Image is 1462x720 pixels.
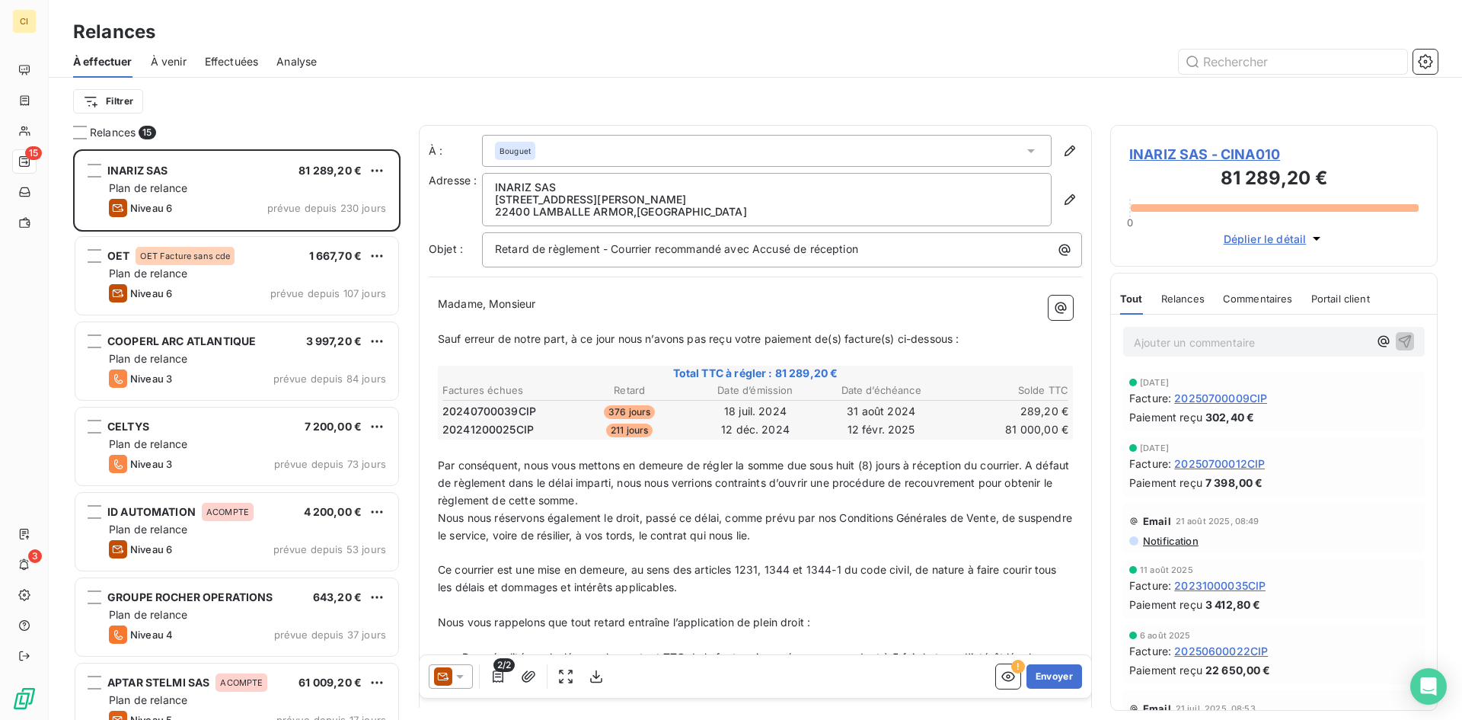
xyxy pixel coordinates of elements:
span: 7 398,00 € [1205,475,1263,491]
span: Plan de relance [109,267,187,280]
span: À effectuer [73,54,132,69]
span: Plan de relance [109,608,187,621]
span: Niveau 3 [130,373,172,385]
input: Rechercher [1179,50,1407,74]
span: 81 289,20 € [298,164,362,177]
p: [STREET_ADDRESS][PERSON_NAME] [495,194,1039,206]
th: Solde TTC [945,382,1069,398]
span: 643,20 € [313,590,362,603]
span: Niveau 6 [130,543,172,555]
img: Logo LeanPay [12,686,37,711]
span: Portail client [1311,293,1370,305]
span: Plan de relance [109,352,187,365]
span: Madame, Monsieur [438,297,535,310]
span: Plan de relance [109,437,187,450]
span: 11 août 2025 [1140,565,1193,574]
th: Date d’émission [693,382,817,398]
th: Date d’échéance [819,382,943,398]
button: Envoyer [1026,664,1082,689]
span: Relances [1161,293,1205,305]
span: 3 [28,549,42,563]
button: Déplier le détail [1219,230,1330,248]
span: APTAR STELMI SAS [107,676,209,689]
span: 1 667,70 € [309,249,362,262]
span: Facture : [1129,456,1171,472]
span: Facture : [1129,578,1171,594]
span: OET [107,249,129,262]
span: GROUPE ROCHER OPERATIONS [107,590,273,603]
span: Effectuées [205,54,259,69]
span: Niveau 6 [130,287,172,299]
span: Paiement reçu [1129,409,1202,425]
span: 6 août 2025 [1140,631,1191,640]
td: 12 déc. 2024 [693,421,817,438]
span: 20241200025CIP [442,422,534,437]
span: Par conséquent, nous vous mettons en demeure de régler la somme due sous huit (8) jours à récepti... [438,459,1072,507]
span: Paiement reçu [1129,662,1202,678]
span: ACOMPTE [220,678,263,687]
button: Filtrer [73,89,143,114]
span: Déplier le détail [1224,231,1307,247]
span: prévue depuis 37 jours [274,629,386,641]
th: Retard [567,382,691,398]
span: 7 200,00 € [305,420,362,433]
span: Nous nous réservons également le droit, passé ce délai, comme prévu par nos Conditions Générales ... [438,511,1075,542]
span: prévue depuis 107 jours [270,287,386,299]
span: ACOMPTE [206,507,249,517]
span: Notification [1141,535,1199,547]
span: 302,40 € [1205,409,1254,425]
span: Commentaires [1223,293,1293,305]
span: 376 jours [604,405,655,419]
span: - Des pénalités, calculées sur le montant TTC de la facture impayée, correspondant à 5 fois le ta... [438,651,1050,681]
td: 81 000,00 € [945,421,1069,438]
span: 20250700009CIP [1174,390,1267,406]
span: 20250600022CIP [1174,643,1268,659]
span: Paiement reçu [1129,597,1202,613]
span: 20250700012CIP [1174,456,1265,472]
span: 21 août 2025, 08:49 [1176,517,1259,526]
span: À venir [151,54,187,69]
label: À : [429,143,482,158]
span: 21 juil. 2025, 08:53 [1176,704,1256,713]
span: Tout [1120,293,1143,305]
p: INARIZ SAS [495,181,1039,194]
h3: Relances [73,18,155,46]
span: prévue depuis 230 jours [267,202,386,214]
span: Objet : [429,242,463,255]
span: CELTYS [107,420,149,433]
td: 31 août 2024 [819,403,943,420]
span: Niveau 6 [130,202,172,214]
span: 61 009,20 € [298,676,362,689]
span: Bouguet [500,146,531,156]
span: 20240700039CIP [442,404,536,419]
span: Nous vous rappelons que tout retard entraîne l’application de plein droit : [438,616,810,629]
div: grid [73,149,401,720]
span: Ce courrier est une mise en demeure, au sens des articles 1231, 1344 et 1344-1 du code civil, de ... [438,563,1060,594]
span: COOPERL ARC ATLANTIQUE [107,334,256,347]
span: OET Facture sans cde [140,251,230,261]
th: Factures échues [442,382,566,398]
td: 289,20 € [945,403,1069,420]
span: Facture : [1129,390,1171,406]
td: 18 juil. 2024 [693,403,817,420]
span: 211 jours [606,424,653,437]
span: Niveau 4 [130,629,173,641]
span: ID AUTOMATION [107,505,196,518]
div: Open Intercom Messenger [1410,668,1447,705]
span: [DATE] [1140,443,1169,453]
span: Analyse [276,54,317,69]
span: Plan de relance [109,181,187,194]
span: Email [1143,702,1171,715]
span: prévue depuis 73 jours [274,458,386,470]
span: 15 [139,126,155,139]
span: Adresse : [429,174,477,187]
span: 0 [1127,216,1133,229]
span: [DATE] [1140,378,1169,387]
span: Plan de relance [109,693,187,706]
span: 22 650,00 € [1205,662,1271,678]
span: 15 [25,146,42,160]
span: Facture : [1129,643,1171,659]
span: Total TTC à régler : 81 289,20 € [440,366,1071,381]
span: 20231000035CIP [1174,578,1266,594]
p: 22400 LAMBALLE ARMOR , [GEOGRAPHIC_DATA] [495,206,1039,218]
